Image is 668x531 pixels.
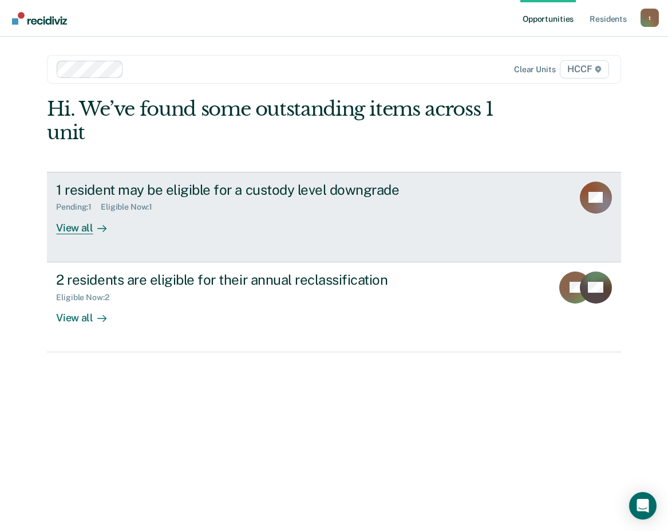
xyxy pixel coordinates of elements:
[56,293,118,302] div: Eligible Now : 2
[12,12,67,25] img: Recidiviz
[56,302,120,324] div: View all
[56,202,101,212] div: Pending : 1
[641,9,659,27] button: Profile dropdown button
[641,9,659,27] div: t
[560,60,608,78] span: HCCF
[101,202,161,212] div: Eligible Now : 1
[47,172,620,262] a: 1 resident may be eligible for a custody level downgradePending:1Eligible Now:1View all
[47,97,506,144] div: Hi. We’ve found some outstanding items across 1 unit
[56,272,458,288] div: 2 residents are eligible for their annual reclassification
[56,212,120,234] div: View all
[47,262,620,352] a: 2 residents are eligible for their annual reclassificationEligible Now:2View all
[56,182,458,198] div: 1 resident may be eligible for a custody level downgrade
[514,65,556,74] div: Clear units
[629,492,657,520] div: Open Intercom Messenger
